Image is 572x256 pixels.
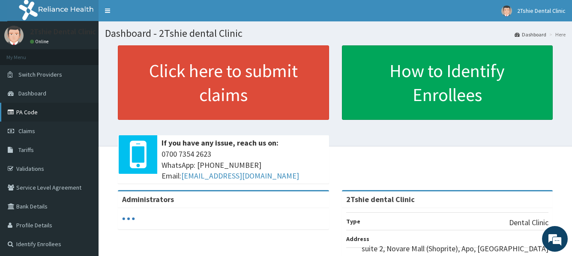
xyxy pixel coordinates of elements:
[162,138,279,148] b: If you have any issue, reach us on:
[4,26,24,45] img: User Image
[346,194,415,204] strong: 2Tshie dental Clinic
[362,243,548,254] p: suite 2, Novare Mall (Shoprite), Apo, [GEOGRAPHIC_DATA]
[515,31,546,38] a: Dashboard
[122,212,135,225] svg: audio-loading
[181,171,299,181] a: [EMAIL_ADDRESS][DOMAIN_NAME]
[547,31,566,38] li: Here
[18,146,34,154] span: Tariffs
[118,45,329,120] a: Click here to submit claims
[509,217,548,228] p: Dental Clinic
[30,28,96,36] p: 2Tshie Dental Clinic
[18,71,62,78] span: Switch Providers
[501,6,512,16] img: User Image
[30,39,51,45] a: Online
[122,194,174,204] b: Administrators
[18,89,46,97] span: Dashboard
[342,45,553,120] a: How to Identify Enrollees
[162,149,325,182] span: 0700 7354 2623 WhatsApp: [PHONE_NUMBER] Email:
[346,217,360,225] b: Type
[346,235,369,243] b: Address
[18,127,35,135] span: Claims
[517,7,566,15] span: 2Tshie Dental Clinic
[105,28,566,39] h1: Dashboard - 2Tshie dental Clinic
